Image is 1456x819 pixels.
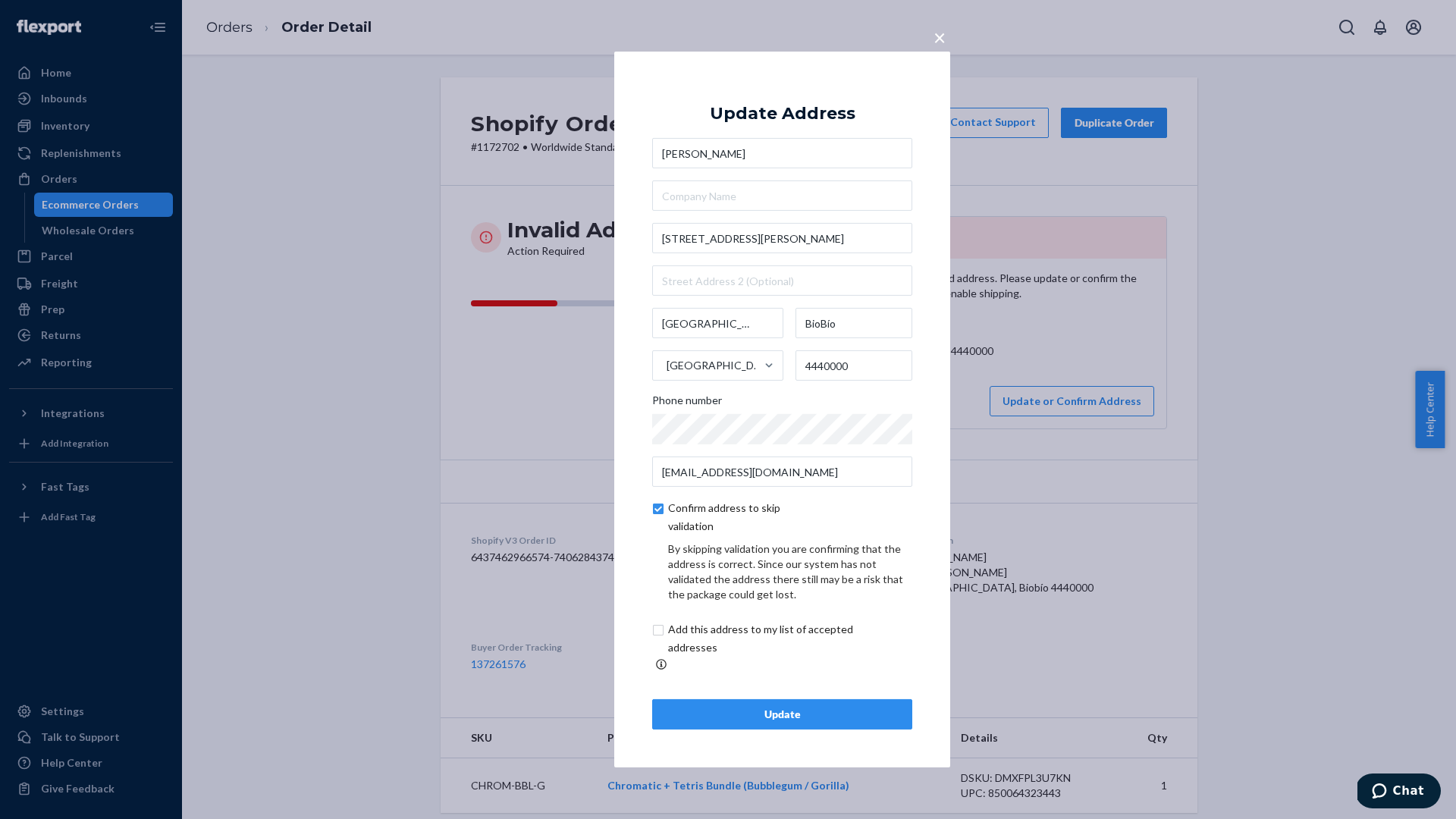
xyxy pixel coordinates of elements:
input: Street Address [652,223,912,253]
input: [GEOGRAPHIC_DATA] [665,350,667,381]
div: Update Address [710,105,855,123]
span: × [934,24,946,50]
input: First & Last Name [652,138,912,168]
div: [GEOGRAPHIC_DATA] [667,358,763,373]
span: Phone number [652,393,722,414]
input: ZIP Code [795,350,913,381]
input: Street Address 2 (Optional) [652,265,912,296]
input: State [795,308,913,338]
div: Update [665,707,899,722]
iframe: Opens a widget where you can chat to one of our agents [1357,773,1441,811]
button: Update [652,699,912,730]
input: Email (Only Required for International) [652,457,912,487]
div: By skipping validation you are confirming that the address is correct. Since our system has not v... [668,541,912,602]
input: City [652,308,783,338]
input: Company Name [652,180,912,211]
